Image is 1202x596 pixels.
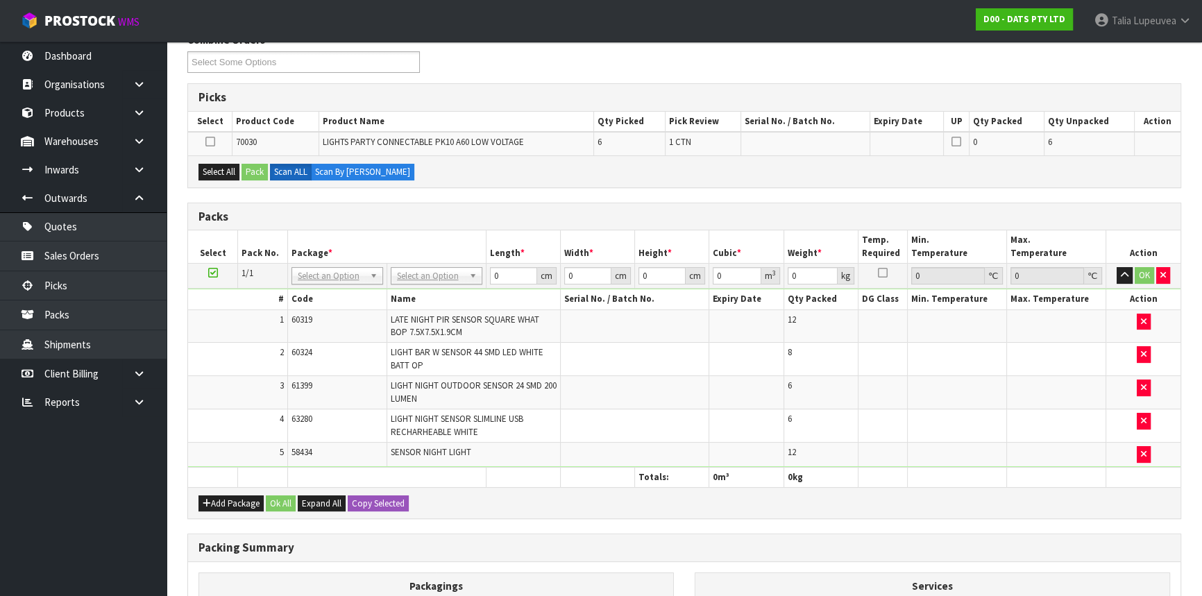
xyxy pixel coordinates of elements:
[291,446,312,458] span: 58434
[635,230,709,263] th: Height
[1106,230,1180,263] th: Action
[298,268,364,284] span: Select an Option
[594,112,666,132] th: Qty Picked
[537,267,557,284] div: cm
[784,230,858,263] th: Weight
[1112,14,1131,27] span: Talia
[302,497,341,509] span: Expand All
[788,380,792,391] span: 6
[788,314,796,325] span: 12
[232,112,319,132] th: Product Code
[635,467,709,487] th: Totals:
[348,495,409,512] button: Copy Selected
[291,346,312,358] span: 60324
[598,136,602,148] span: 6
[908,230,1007,263] th: Min. Temperature
[298,495,346,512] button: Expand All
[198,495,264,512] button: Add Package
[188,230,238,263] th: Select
[686,267,705,284] div: cm
[709,230,784,263] th: Cubic
[291,413,312,425] span: 63280
[44,12,115,30] span: ProStock
[983,13,1065,25] strong: D00 - DATS PTY LTD
[198,210,1170,223] h3: Packs
[391,314,539,338] span: LATE NIGHT PIR SENSOR SQUARE WHAT BOP 7.5X7.5X1.9CM
[709,467,784,487] th: m³
[280,346,284,358] span: 2
[1007,289,1106,309] th: Max. Temperature
[976,8,1073,31] a: D00 - DATS PTY LTD
[969,112,1044,132] th: Qty Packed
[741,112,870,132] th: Serial No. / Batch No.
[188,289,287,309] th: #
[858,230,908,263] th: Temp. Required
[287,289,387,309] th: Code
[242,164,268,180] button: Pack
[784,289,858,309] th: Qty Packed
[238,230,288,263] th: Pack No.
[280,413,284,425] span: 4
[1084,267,1102,284] div: ℃
[270,164,312,180] label: Scan ALL
[242,267,253,279] span: 1/1
[198,91,1170,104] h3: Picks
[236,136,257,148] span: 70030
[323,136,524,148] span: LIGHTS PARTY CONNECTABLE PK10 A60 LOW VOLTAGE
[1048,136,1052,148] span: 6
[319,112,594,132] th: Product Name
[870,112,944,132] th: Expiry Date
[118,15,139,28] small: WMS
[391,380,557,404] span: LIGHT NIGHT OUTDOOR SENSOR 24 SMD 200 LUMEN
[287,230,486,263] th: Package
[291,314,312,325] span: 60319
[21,12,38,29] img: cube-alt.png
[198,541,1170,554] h3: Packing Summary
[397,268,464,284] span: Select an Option
[611,267,631,284] div: cm
[713,471,718,483] span: 0
[1133,14,1176,27] span: Lupeuvea
[709,289,784,309] th: Expiry Date
[788,446,796,458] span: 12
[391,446,471,458] span: SENSOR NIGHT LIGHT
[266,495,296,512] button: Ok All
[788,346,792,358] span: 8
[772,269,776,278] sup: 3
[1044,112,1134,132] th: Qty Unpacked
[311,164,414,180] label: Scan By [PERSON_NAME]
[391,413,523,437] span: LIGHT NIGHT SENSOR SLIMLINE USB RECHARHEABLE WHITE
[669,136,691,148] span: 1 CTN
[838,267,854,284] div: kg
[973,136,977,148] span: 0
[665,112,740,132] th: Pick Review
[280,446,284,458] span: 5
[198,164,239,180] button: Select All
[291,380,312,391] span: 61399
[788,471,793,483] span: 0
[280,380,284,391] span: 3
[908,289,1007,309] th: Min. Temperature
[560,230,634,263] th: Width
[188,112,232,132] th: Select
[788,413,792,425] span: 6
[1106,289,1180,309] th: Action
[784,467,858,487] th: kg
[391,346,543,371] span: LIGHT BAR W SENSOR 44 SMD LED WHITE BATT OP
[858,289,908,309] th: DG Class
[280,314,284,325] span: 1
[1135,267,1154,284] button: OK
[1007,230,1106,263] th: Max. Temperature
[985,267,1003,284] div: ℃
[1134,112,1180,132] th: Action
[387,289,560,309] th: Name
[560,289,709,309] th: Serial No. / Batch No.
[761,267,780,284] div: m
[486,230,560,263] th: Length
[944,112,970,132] th: UP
